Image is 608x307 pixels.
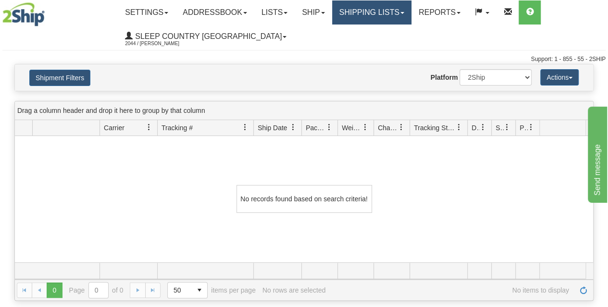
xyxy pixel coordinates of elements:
[285,119,301,135] a: Ship Date filter column settings
[332,0,411,25] a: Shipping lists
[332,286,569,294] span: No items to display
[2,55,606,63] div: Support: 1 - 855 - 55 - 2SHIP
[414,123,456,133] span: Tracking Status
[321,119,337,135] a: Packages filter column settings
[118,25,294,49] a: Sleep Country [GEOGRAPHIC_DATA] 2044 / [PERSON_NAME]
[586,104,607,202] iframe: chat widget
[7,6,89,17] div: Send message
[496,123,504,133] span: Shipment Issues
[236,185,372,213] div: No records found based on search criteria!
[174,285,186,295] span: 50
[69,282,124,298] span: Page of 0
[499,119,515,135] a: Shipment Issues filter column settings
[192,282,207,298] span: select
[29,70,90,86] button: Shipment Filters
[411,0,468,25] a: Reports
[237,119,253,135] a: Tracking # filter column settings
[451,119,467,135] a: Tracking Status filter column settings
[262,286,326,294] div: No rows are selected
[47,282,62,298] span: Page 0
[306,123,326,133] span: Packages
[141,119,157,135] a: Carrier filter column settings
[104,123,124,133] span: Carrier
[125,39,197,49] span: 2044 / [PERSON_NAME]
[2,2,45,26] img: logo2044.jpg
[15,101,593,120] div: grid grouping header
[118,0,175,25] a: Settings
[133,32,282,40] span: Sleep Country [GEOGRAPHIC_DATA]
[540,69,579,86] button: Actions
[175,0,254,25] a: Addressbook
[167,282,256,298] span: items per page
[295,0,332,25] a: Ship
[378,123,398,133] span: Charge
[342,123,362,133] span: Weight
[523,119,539,135] a: Pickup Status filter column settings
[393,119,409,135] a: Charge filter column settings
[475,119,491,135] a: Delivery Status filter column settings
[520,123,528,133] span: Pickup Status
[431,73,458,82] label: Platform
[167,282,208,298] span: Page sizes drop down
[161,123,193,133] span: Tracking #
[576,282,591,298] a: Refresh
[472,123,480,133] span: Delivery Status
[357,119,373,135] a: Weight filter column settings
[258,123,287,133] span: Ship Date
[254,0,295,25] a: Lists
